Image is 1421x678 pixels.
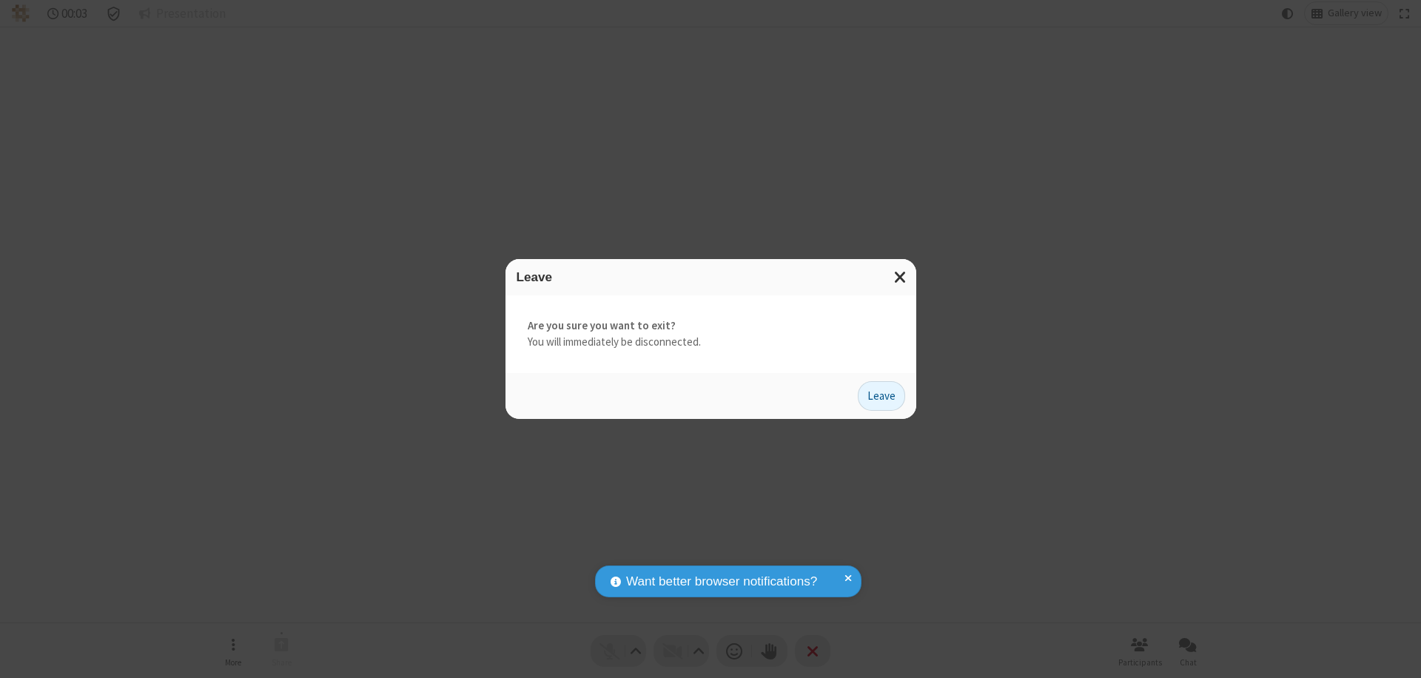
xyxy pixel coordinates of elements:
span: Want better browser notifications? [626,572,817,591]
h3: Leave [517,270,905,284]
div: You will immediately be disconnected. [505,295,916,373]
button: Close modal [885,259,916,295]
button: Leave [858,381,905,411]
strong: Are you sure you want to exit? [528,318,894,335]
